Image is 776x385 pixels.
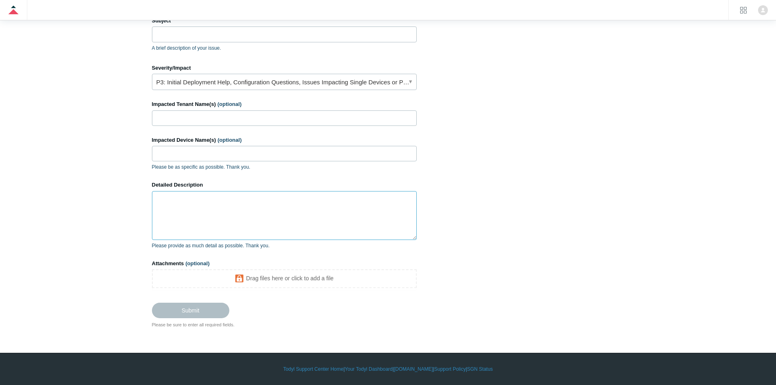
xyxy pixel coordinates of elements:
div: | | | | [152,365,624,373]
div: Please be sure to enter all required fields. [152,321,417,328]
a: Your Todyl Dashboard [345,365,392,373]
label: Attachments [152,260,417,268]
zd-hc-trigger: Click your profile icon to open the profile menu [758,5,768,15]
a: Todyl Support Center Home [283,365,343,373]
input: Submit [152,303,229,318]
p: Please be as specific as possible. Thank you. [152,163,417,171]
label: Impacted Device Name(s) [152,136,417,144]
span: (optional) [218,101,242,107]
span: (optional) [218,137,242,143]
p: Please provide as much detail as possible. Thank you. [152,242,417,249]
label: Detailed Description [152,181,417,189]
label: Subject [152,17,417,25]
label: Impacted Tenant Name(s) [152,100,417,108]
a: [DOMAIN_NAME] [394,365,433,373]
p: A brief description of your issue. [152,44,417,52]
a: P3: Initial Deployment Help, Configuration Questions, Issues Impacting Single Devices or Past Out... [152,74,417,90]
a: SGN Status [467,365,493,373]
span: (optional) [185,260,209,266]
a: Support Policy [434,365,466,373]
img: user avatar [758,5,768,15]
label: Severity/Impact [152,64,417,72]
